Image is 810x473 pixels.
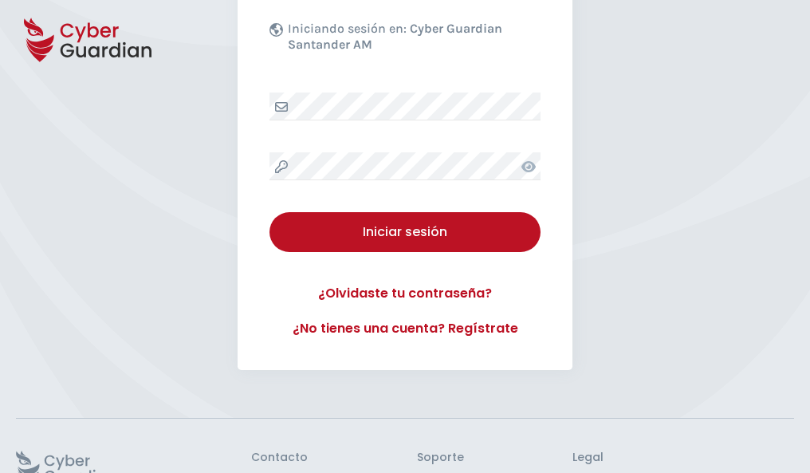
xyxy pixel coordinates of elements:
div: Iniciar sesión [281,223,529,242]
a: ¿No tienes una cuenta? Regístrate [269,319,541,338]
a: ¿Olvidaste tu contraseña? [269,284,541,303]
h3: Contacto [251,451,308,465]
h3: Legal [572,451,794,465]
button: Iniciar sesión [269,212,541,252]
h3: Soporte [417,451,464,465]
